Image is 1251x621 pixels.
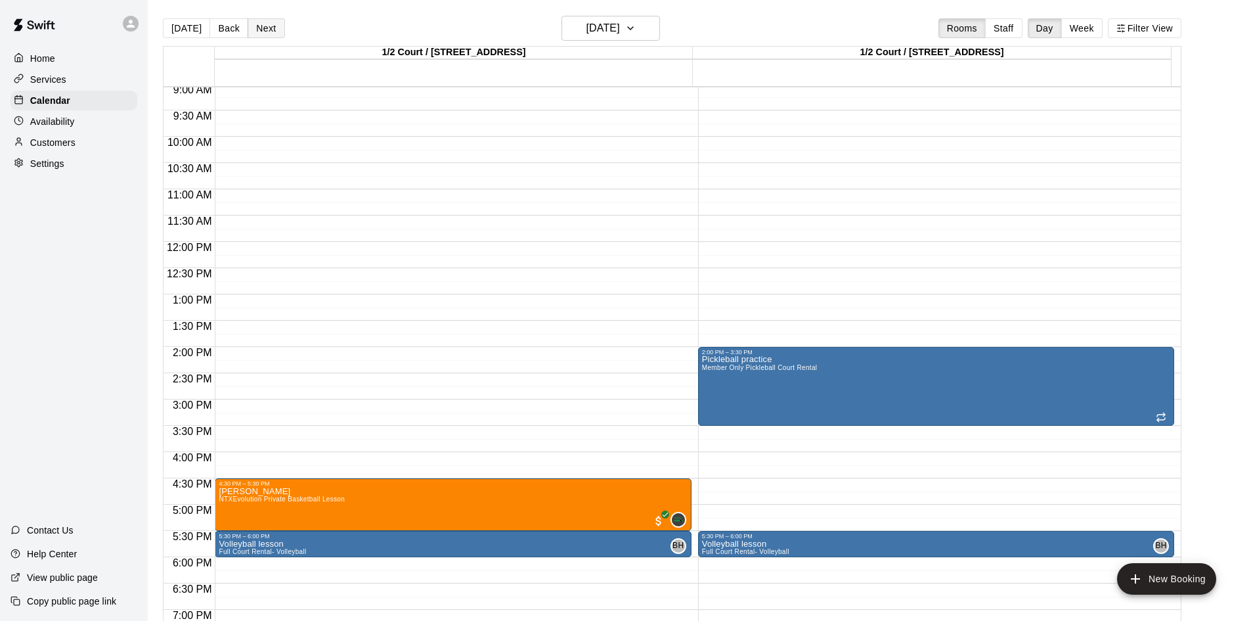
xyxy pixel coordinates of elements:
a: Customers [11,133,137,152]
button: Next [248,18,284,38]
div: 5:30 PM – 6:00 PM: Volleyball lesson [698,531,1174,557]
span: 12:00 PM [164,242,215,253]
button: Staff [985,18,1022,38]
button: Week [1061,18,1103,38]
span: 7:00 PM [169,610,215,621]
span: 6:30 PM [169,584,215,595]
span: All customers have paid [652,515,665,528]
span: NTXEvolution Private Basketball Lesson [219,495,345,503]
div: 5:30 PM – 6:00 PM: Volleyball lesson [215,531,691,557]
span: Member Only Pickleball Court Rental [702,364,818,371]
div: Brooke Hutchings [670,538,686,554]
p: Copy public page link [27,595,116,608]
span: 9:30 AM [170,110,215,122]
span: Brooke Hutchings [676,538,686,554]
div: Jesse Klein [670,512,686,528]
a: Services [11,70,137,89]
p: Availability [30,115,75,128]
img: Jesse Klein [672,513,685,526]
a: Calendar [11,91,137,110]
div: 2:00 PM – 3:30 PM [702,349,1170,356]
a: Home [11,49,137,68]
span: 11:30 AM [164,216,215,227]
button: add [1117,563,1216,595]
span: Full Court Rental- Volleyball [219,548,306,555]
span: 1:30 PM [169,321,215,332]
div: 1/2 Court / [STREET_ADDRESS] [215,47,693,59]
span: 3:30 PM [169,426,215,437]
span: 1:00 PM [169,294,215,306]
p: Services [30,73,66,86]
button: Back [209,18,248,38]
span: 10:30 AM [164,163,215,174]
a: Settings [11,154,137,173]
div: 2:00 PM – 3:30 PM: Pickleball practice [698,347,1174,426]
span: 4:30 PM [169,478,215,490]
span: Full Court Rental- Volleyball [702,548,789,555]
span: 4:00 PM [169,452,215,463]
div: 1/2 Court / [STREET_ADDRESS] [693,47,1171,59]
div: 5:30 PM – 6:00 PM [702,533,1170,540]
button: [DATE] [561,16,660,41]
span: Brooke Hutchings [1158,538,1169,554]
span: 11:00 AM [164,189,215,200]
button: Day [1028,18,1062,38]
div: 4:30 PM – 5:30 PM: NTXEvolution Private Basketball Lesson [215,478,691,531]
p: View public page [27,571,98,584]
p: Calendar [30,94,70,107]
span: 2:00 PM [169,347,215,358]
p: Settings [30,157,64,170]
span: 9:00 AM [170,84,215,95]
p: Home [30,52,55,65]
span: BH [1155,540,1166,553]
span: Jesse Klein [676,512,686,528]
p: Customers [30,136,76,149]
span: 2:30 PM [169,373,215,384]
p: Help Center [27,547,77,561]
button: Rooms [938,18,986,38]
span: 6:00 PM [169,557,215,568]
button: Filter View [1108,18,1181,38]
div: 4:30 PM – 5:30 PM [219,480,687,487]
span: Recurring event [1156,412,1166,423]
p: Contact Us [27,524,74,537]
div: 5:30 PM – 6:00 PM [219,533,687,540]
span: 5:00 PM [169,505,215,516]
span: 12:30 PM [164,268,215,279]
span: 3:00 PM [169,400,215,411]
span: 10:00 AM [164,137,215,148]
span: BH [672,540,684,553]
button: [DATE] [163,18,210,38]
span: 5:30 PM [169,531,215,542]
div: Brooke Hutchings [1153,538,1169,554]
a: Availability [11,112,137,131]
h6: [DATE] [586,19,620,37]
